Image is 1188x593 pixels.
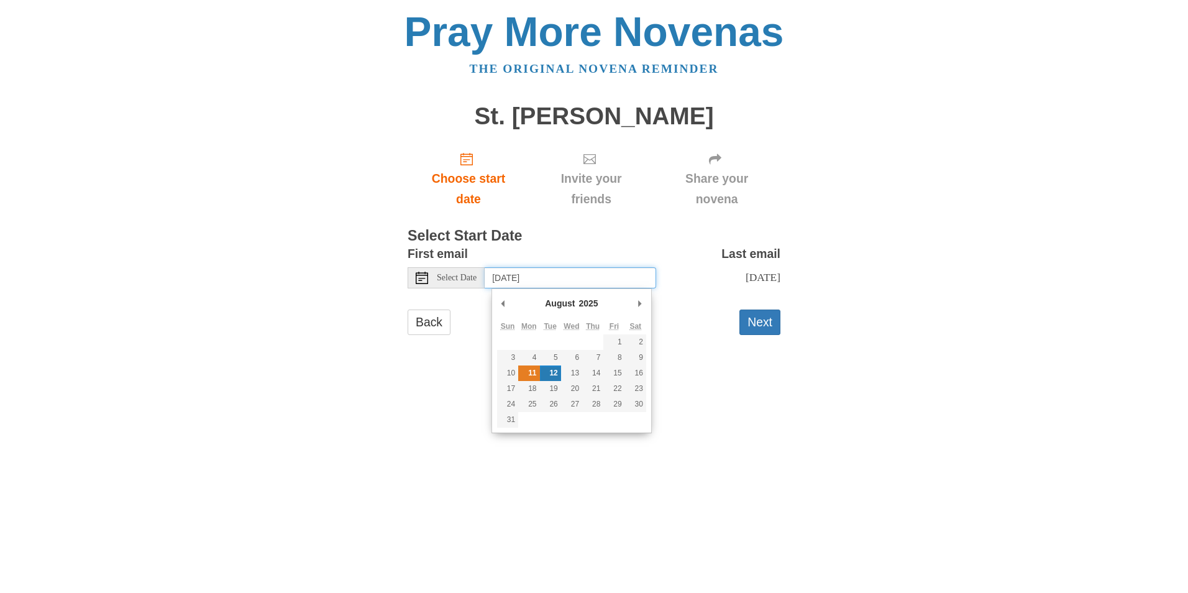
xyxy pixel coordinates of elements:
[625,397,646,412] button: 30
[518,397,539,412] button: 25
[582,397,603,412] button: 28
[540,397,561,412] button: 26
[603,381,624,397] button: 22
[408,103,780,130] h1: St. [PERSON_NAME]
[408,244,468,264] label: First email
[437,274,477,282] span: Select Date
[518,381,539,397] button: 18
[577,294,600,313] div: 2025
[497,412,518,428] button: 31
[561,397,582,412] button: 27
[625,350,646,365] button: 9
[540,381,561,397] button: 19
[518,365,539,381] button: 11
[497,381,518,397] button: 17
[497,350,518,365] button: 3
[586,322,600,331] abbr: Thursday
[721,244,780,264] label: Last email
[544,322,556,331] abbr: Tuesday
[518,350,539,365] button: 4
[497,365,518,381] button: 10
[582,381,603,397] button: 21
[543,294,577,313] div: August
[582,365,603,381] button: 14
[540,350,561,365] button: 5
[625,334,646,350] button: 2
[603,397,624,412] button: 29
[739,310,780,335] button: Next
[408,228,780,244] h3: Select Start Date
[625,381,646,397] button: 23
[610,322,619,331] abbr: Friday
[521,322,537,331] abbr: Monday
[561,350,582,365] button: 6
[497,397,518,412] button: 24
[564,322,579,331] abbr: Wednesday
[485,267,656,288] input: Use the arrow keys to pick a date
[603,365,624,381] button: 15
[629,322,641,331] abbr: Saturday
[746,271,780,283] span: [DATE]
[420,168,517,209] span: Choose start date
[501,322,515,331] abbr: Sunday
[540,365,561,381] button: 12
[582,350,603,365] button: 7
[665,168,768,209] span: Share your novena
[408,310,450,335] a: Back
[634,294,646,313] button: Next Month
[561,365,582,381] button: 13
[603,334,624,350] button: 1
[542,168,641,209] span: Invite your friends
[603,350,624,365] button: 8
[561,381,582,397] button: 20
[497,294,509,313] button: Previous Month
[404,9,784,55] a: Pray More Novenas
[408,142,529,216] a: Choose start date
[653,142,780,216] div: Click "Next" to confirm your start date first.
[470,62,719,75] a: The original novena reminder
[529,142,653,216] div: Click "Next" to confirm your start date first.
[625,365,646,381] button: 16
